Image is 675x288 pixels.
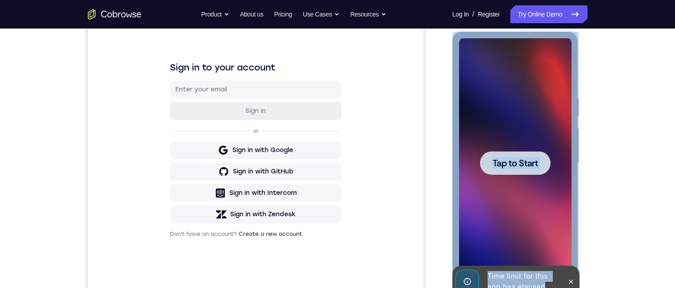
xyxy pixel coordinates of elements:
a: Pricing [274,5,292,23]
input: Enter your email [87,85,248,94]
a: Log In [452,5,469,23]
div: Time limit for this app has elapsed [32,236,110,264]
div: Sign in with Google [145,146,205,155]
span: Tap to Start [40,127,86,136]
p: or [163,128,173,135]
a: About us [240,5,263,23]
button: Sign in with Google [82,141,253,159]
h1: Sign in to your account [82,61,253,74]
a: Create a new account [151,231,214,237]
p: Don't have an account? [82,230,253,238]
button: Product [201,5,229,23]
span: / [472,9,474,20]
button: Sign in with GitHub [82,163,253,181]
button: Sign in with Intercom [82,184,253,202]
a: Go to the home page [88,9,141,20]
button: Use Cases [303,5,340,23]
div: Sign in with GitHub [145,167,205,176]
div: Sign in with Zendesk [142,210,208,219]
button: Tap to Start [28,119,98,143]
button: Sign in [82,102,253,120]
a: Register [478,5,500,23]
a: Try Online Demo [510,5,587,23]
button: Resources [350,5,386,23]
button: Sign in with Zendesk [82,206,253,223]
div: Sign in with Intercom [141,189,209,197]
